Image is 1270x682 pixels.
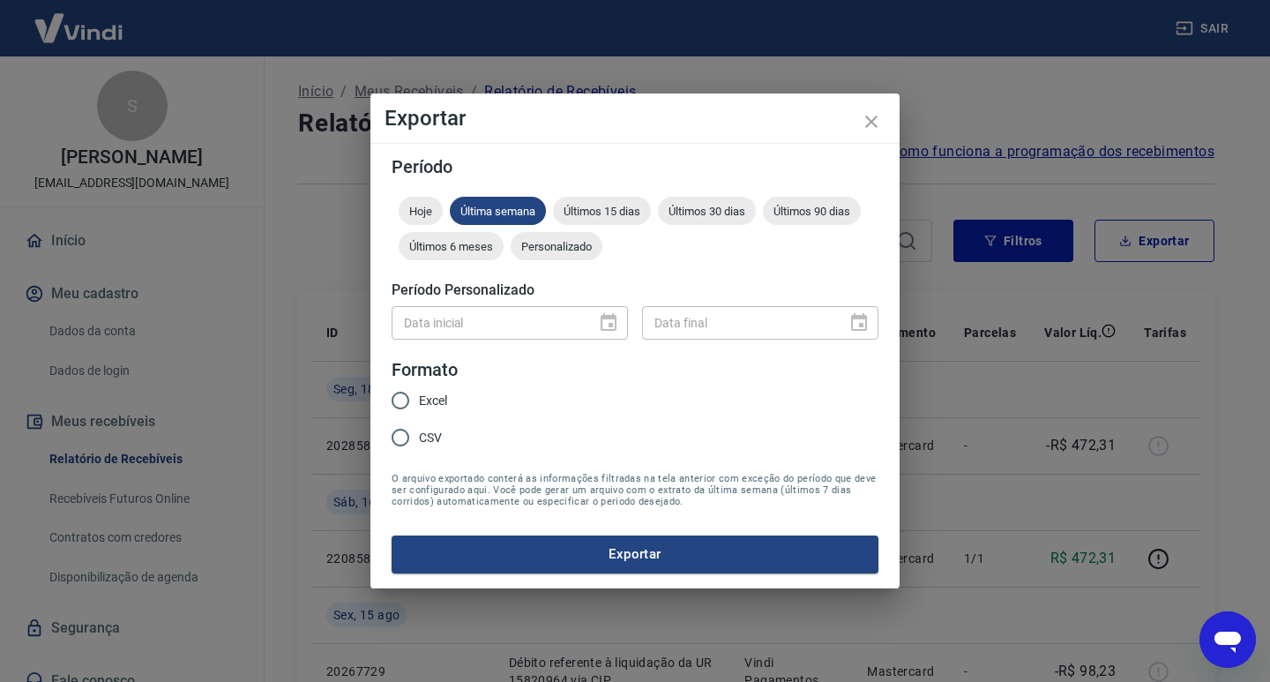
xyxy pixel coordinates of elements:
[392,281,878,299] h5: Período Personalizado
[392,536,878,573] button: Exportar
[392,473,878,507] span: O arquivo exportado conterá as informações filtradas na tela anterior com exceção do período que ...
[850,101,893,143] button: close
[511,240,602,253] span: Personalizado
[450,205,546,218] span: Última semana
[392,357,458,383] legend: Formato
[511,232,602,260] div: Personalizado
[392,158,878,176] h5: Período
[385,108,885,129] h4: Exportar
[763,205,861,218] span: Últimos 90 dias
[763,197,861,225] div: Últimos 90 dias
[553,197,651,225] div: Últimos 15 dias
[399,197,443,225] div: Hoje
[399,232,504,260] div: Últimos 6 meses
[1199,611,1256,668] iframe: Botão para abrir a janela de mensagens, conversa em andamento
[419,392,447,410] span: Excel
[553,205,651,218] span: Últimos 15 dias
[399,240,504,253] span: Últimos 6 meses
[658,197,756,225] div: Últimos 30 dias
[450,197,546,225] div: Última semana
[392,306,584,339] input: DD/MM/YYYY
[419,429,442,447] span: CSV
[642,306,834,339] input: DD/MM/YYYY
[658,205,756,218] span: Últimos 30 dias
[399,205,443,218] span: Hoje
